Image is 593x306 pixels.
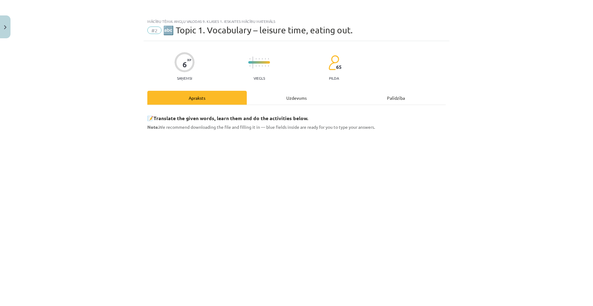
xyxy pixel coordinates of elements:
div: 6 [183,60,187,69]
span: #2 [147,27,162,34]
div: Palīdzība [346,91,446,105]
p: pilda [329,76,339,80]
div: Apraksts [147,91,247,105]
h3: 📝 [147,111,446,122]
span: 65 [336,64,342,70]
img: students-c634bb4e5e11cddfef0936a35e636f08e4e9abd3cc4e673bd6f9a4125e45ecb1.svg [328,55,339,70]
p: Saņemsi [175,76,195,80]
img: icon-close-lesson-0947bae3869378f0d4975bcd49f059093ad1ed9edebbc8119c70593378902aed.svg [4,25,6,29]
img: icon-short-line-57e1e144782c952c97e751825c79c345078a6d821885a25fce030b3d8c18986b.svg [268,65,269,67]
strong: Note. [147,124,159,130]
b: Translate the given words, learn them and do the activities below. [154,115,308,121]
span: XP [187,58,191,61]
img: icon-short-line-57e1e144782c952c97e751825c79c345078a6d821885a25fce030b3d8c18986b.svg [250,58,250,60]
img: icon-long-line-d9ea69661e0d244f92f715978eff75569469978d946b2353a9bb055b3ed8787d.svg [253,57,253,69]
div: Uzdevums [247,91,346,105]
div: Mācību tēma: Angļu valodas 9. klases 1. ieskaites mācību materiāls [147,19,446,23]
img: icon-short-line-57e1e144782c952c97e751825c79c345078a6d821885a25fce030b3d8c18986b.svg [268,58,269,60]
span: 🔤 Topic 1. Vocabulary – leisure time, eating out. [163,25,353,35]
img: icon-short-line-57e1e144782c952c97e751825c79c345078a6d821885a25fce030b3d8c18986b.svg [250,65,250,67]
span: We recommend downloading the file and filling it in — blue fields inside are ready for you to typ... [147,124,375,130]
p: Viegls [254,76,265,80]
